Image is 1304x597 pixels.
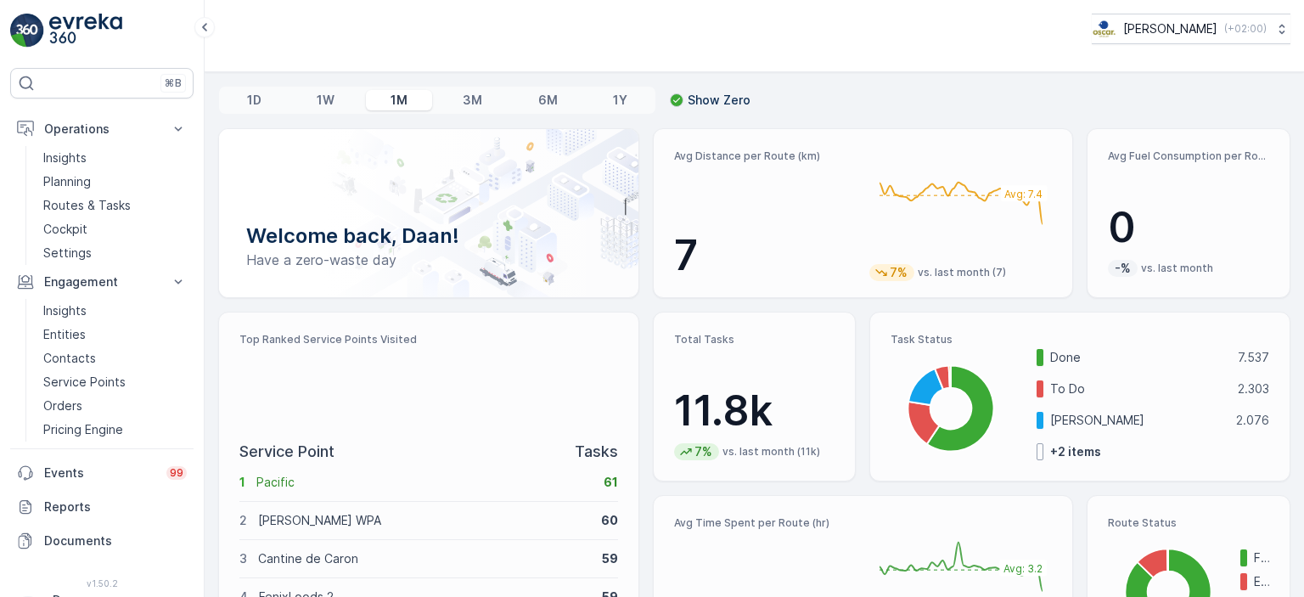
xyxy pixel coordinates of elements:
p: 2 [239,512,247,529]
p: ⌘B [165,76,182,90]
a: Insights [37,146,194,170]
p: Finished [1254,549,1269,566]
p: Tasks [575,440,618,464]
p: Expired [1254,573,1269,590]
p: Planning [43,173,91,190]
p: 61 [604,474,618,491]
p: Contacts [43,350,96,367]
p: 2.303 [1238,380,1269,397]
p: vs. last month (7) [918,266,1006,279]
button: Engagement [10,265,194,299]
p: Task Status [891,333,1269,346]
p: 99 [170,466,183,480]
p: Events [44,465,156,482]
p: [PERSON_NAME] [1050,412,1225,429]
p: [PERSON_NAME] WPA [258,512,590,529]
p: 1Y [613,92,627,109]
p: Service Points [43,374,126,391]
p: Welcome back, Daan! [246,222,611,250]
p: + 2 items [1050,443,1101,460]
p: To Do [1050,380,1227,397]
a: Insights [37,299,194,323]
p: 11.8k [674,386,835,436]
a: Service Points [37,370,194,394]
button: Operations [10,112,194,146]
p: Done [1050,349,1227,366]
p: 3 [239,550,247,567]
a: Events99 [10,456,194,490]
p: Avg Distance per Route (km) [674,149,857,163]
span: v 1.50.2 [10,578,194,589]
a: Pricing Engine [37,418,194,442]
p: Show Zero [688,92,750,109]
p: Have a zero-waste day [246,250,611,270]
p: Top Ranked Service Points Visited [239,333,618,346]
p: Pricing Engine [43,421,123,438]
p: 7.537 [1238,349,1269,366]
a: Documents [10,524,194,558]
p: Cockpit [43,221,87,238]
p: Entities [43,326,86,343]
p: 3M [463,92,482,109]
img: logo [10,14,44,48]
img: logo_light-DOdMpM7g.png [49,14,122,48]
p: vs. last month [1141,262,1213,275]
p: Avg Time Spent per Route (hr) [674,516,857,530]
p: Engagement [44,273,160,290]
p: 59 [602,550,618,567]
p: Orders [43,397,82,414]
p: Avg Fuel Consumption per Route (lt) [1108,149,1269,163]
p: Total Tasks [674,333,835,346]
p: Reports [44,498,187,515]
p: ( +02:00 ) [1224,22,1267,36]
p: 6M [538,92,558,109]
p: Operations [44,121,160,138]
a: Contacts [37,346,194,370]
p: [PERSON_NAME] [1123,20,1217,37]
img: basis-logo_rgb2x.png [1092,20,1116,38]
p: Insights [43,149,87,166]
p: Pacific [256,474,593,491]
p: 7 [674,230,857,281]
button: [PERSON_NAME](+02:00) [1092,14,1290,44]
a: Entities [37,323,194,346]
p: Documents [44,532,187,549]
p: 7% [693,443,714,460]
a: Settings [37,241,194,265]
p: Service Point [239,440,334,464]
a: Planning [37,170,194,194]
a: Routes & Tasks [37,194,194,217]
p: Cantine de Caron [258,550,591,567]
p: 1M [391,92,407,109]
p: 1 [239,474,245,491]
a: Orders [37,394,194,418]
p: Route Status [1108,516,1269,530]
p: 1W [317,92,334,109]
p: Insights [43,302,87,319]
p: Settings [43,245,92,262]
a: Reports [10,490,194,524]
p: Routes & Tasks [43,197,131,214]
p: 7% [888,264,909,281]
p: -% [1113,260,1133,277]
p: 1D [247,92,261,109]
p: 2.076 [1236,412,1269,429]
p: vs. last month (11k) [722,445,820,459]
p: 60 [601,512,618,529]
a: Cockpit [37,217,194,241]
p: 0 [1108,202,1269,253]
